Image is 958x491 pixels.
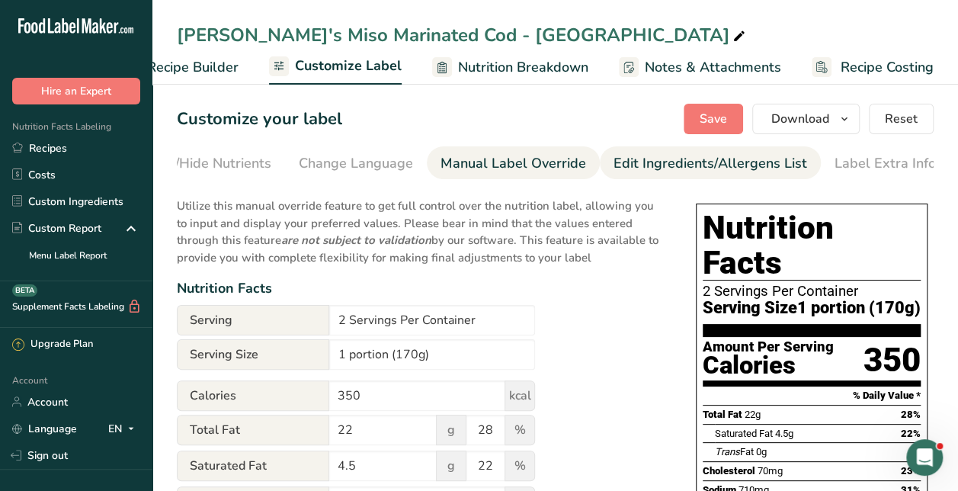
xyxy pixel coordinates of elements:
[108,419,140,438] div: EN
[703,340,834,355] div: Amount Per Serving
[441,153,586,174] div: Manual Label Override
[758,465,783,477] span: 70mg
[177,21,748,49] div: [PERSON_NAME]'s Miso Marinated Cod - [GEOGRAPHIC_DATA]
[177,188,665,266] p: Utilize this manual override feature to get full control over the nutrition label, allowing you t...
[745,409,761,420] span: 22g
[505,415,535,445] span: %
[700,110,727,128] span: Save
[436,451,466,481] span: g
[645,57,781,78] span: Notes & Attachments
[901,465,921,477] span: 23%
[885,110,918,128] span: Reset
[505,380,535,411] span: kcal
[841,57,934,78] span: Recipe Costing
[797,299,921,318] span: 1 portion (170g)
[177,451,329,481] span: Saturated Fat
[281,233,431,248] b: are not subject to validation
[177,380,329,411] span: Calories
[752,104,860,134] button: Download
[703,284,921,299] div: 2 Servings Per Container
[436,415,466,445] span: g
[703,409,742,420] span: Total Fat
[614,153,807,174] div: Edit Ingredients/Allergens List
[12,337,93,352] div: Upgrade Plan
[812,50,934,85] a: Recipe Costing
[715,446,754,457] span: Fat
[703,387,921,405] section: % Daily Value *
[771,110,829,128] span: Download
[756,446,767,457] span: 0g
[177,278,665,299] div: Nutrition Facts
[147,57,239,78] span: Recipe Builder
[703,210,921,281] h1: Nutrition Facts
[12,284,37,297] div: BETA
[906,439,943,476] iframe: Intercom live chat
[863,340,921,380] div: 350
[12,220,101,236] div: Custom Report
[619,50,781,85] a: Notes & Attachments
[869,104,934,134] button: Reset
[12,78,140,104] button: Hire an Expert
[775,428,793,439] span: 4.5g
[458,57,588,78] span: Nutrition Breakdown
[295,56,402,76] span: Customize Label
[299,153,413,174] div: Change Language
[177,415,329,445] span: Total Fat
[715,428,773,439] span: Saturated Fat
[118,50,239,85] a: Recipe Builder
[177,305,329,335] span: Serving
[140,153,271,174] div: Show/Hide Nutrients
[703,465,755,477] span: Cholesterol
[505,451,535,481] span: %
[703,355,834,377] div: Calories
[269,49,402,85] a: Customize Label
[177,107,342,132] h1: Customize your label
[12,416,77,442] a: Language
[901,428,921,439] span: 22%
[684,104,743,134] button: Save
[432,50,588,85] a: Nutrition Breakdown
[703,299,797,318] span: Serving Size
[901,409,921,420] span: 28%
[177,339,329,370] span: Serving Size
[835,153,936,174] div: Label Extra Info
[715,446,740,457] i: Trans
